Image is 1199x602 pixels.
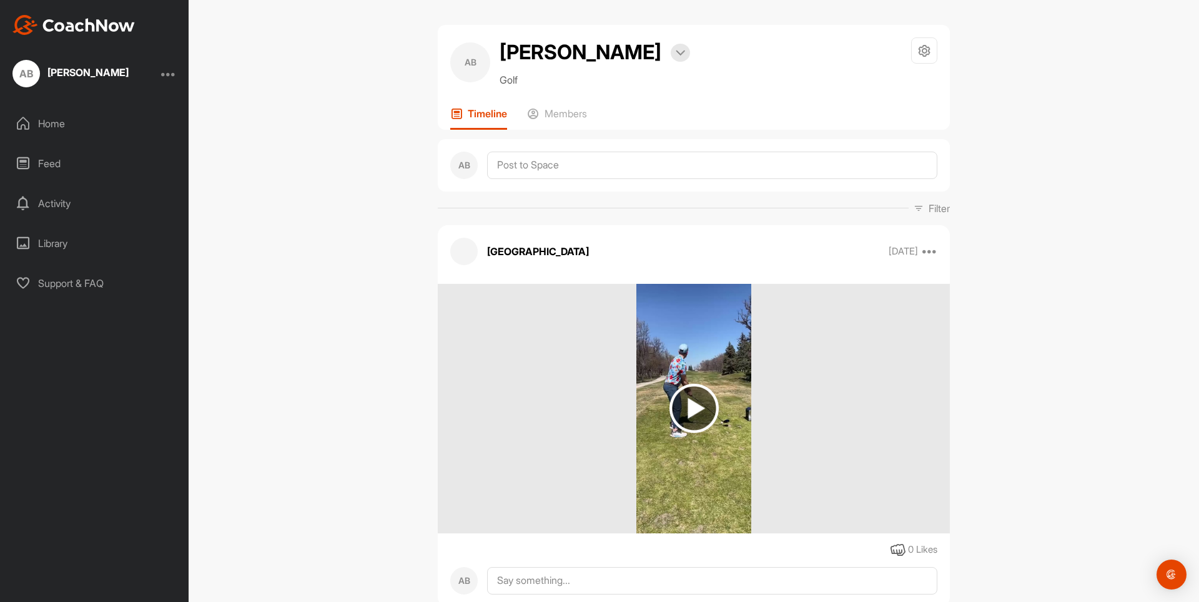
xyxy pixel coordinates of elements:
p: Golf [500,72,690,87]
p: Timeline [468,107,507,120]
div: Feed [7,148,183,179]
p: [DATE] [889,245,918,258]
h2: [PERSON_NAME] [500,37,661,67]
div: 0 Likes [908,543,937,557]
img: CoachNow [12,15,135,35]
p: Members [545,107,587,120]
div: Support & FAQ [7,268,183,299]
img: media [636,284,752,533]
p: Filter [929,201,950,216]
div: Home [7,108,183,139]
img: play [669,384,719,433]
div: Activity [7,188,183,219]
img: arrow-down [676,50,685,56]
p: [GEOGRAPHIC_DATA] [487,244,589,259]
div: Library [7,228,183,259]
div: AB [450,42,490,82]
div: Open Intercom Messenger [1157,560,1187,590]
div: AB [450,152,478,179]
div: AB [12,60,40,87]
div: AB [450,567,478,595]
div: [PERSON_NAME] [47,67,129,77]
